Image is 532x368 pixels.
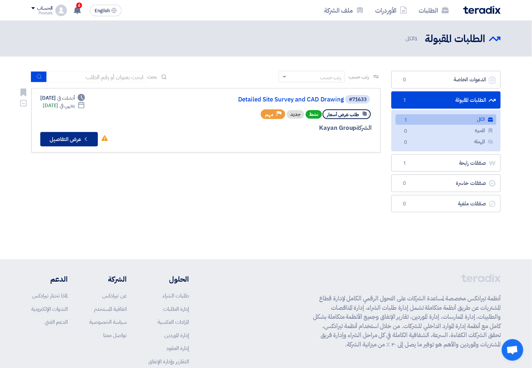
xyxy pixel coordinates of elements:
input: ابحث بعنوان أو رقم الطلب [47,72,147,82]
span: 0 [400,76,409,83]
span: 1 [400,160,409,167]
span: الشركة [356,123,372,132]
span: 1 [400,97,409,104]
a: صفقات رابحة1 [391,154,501,172]
span: 1 [414,35,418,42]
a: الدعوات الخاصة0 [391,71,501,88]
a: إدارة الموردين [164,331,189,339]
span: 1 [401,117,410,124]
a: لماذا تختار تيرادكس [32,292,68,300]
p: أنظمة تيرادكس مخصصة لمساعدة الشركات على التحول الرقمي الكامل لإدارة قطاع المشتريات عن طريق أنظمة ... [313,294,501,349]
img: Teradix logo [463,6,501,14]
button: English [90,5,122,16]
a: اتفاقية المستخدم [94,305,127,313]
span: رتب حسب [349,73,369,81]
a: الطلبات المقبولة1 [391,91,501,109]
div: جديد [287,110,304,119]
a: إدارة العقود [166,344,189,352]
a: المزادات العكسية [158,318,189,326]
span: English [95,8,110,13]
a: المميزة [396,126,496,136]
span: 0 [400,180,409,187]
div: #71633 [349,97,367,102]
a: طلبات الشراء [163,292,189,300]
a: عن تيرادكس [102,292,127,300]
div: [DATE] [40,94,85,102]
a: التقارير وإدارة الإنفاق [148,358,189,365]
a: الندوات الإلكترونية [31,305,68,313]
a: صفقات خاسرة0 [391,174,501,192]
li: الحلول [148,274,189,285]
div: Open chat [502,339,523,361]
div: [DATE] [43,102,85,109]
a: صفقات ملغية0 [391,195,501,213]
span: 6 [76,3,82,8]
span: 0 [401,128,410,135]
span: أنشئت في [57,94,74,102]
span: طلب عرض أسعار [327,111,359,118]
a: إدارة الطلبات [163,305,189,313]
div: الحساب [37,5,53,12]
a: الطلبات [413,2,455,19]
a: سياسة الخصوصية [89,318,127,326]
div: Kayan Group [199,123,372,133]
a: الأوردرات [369,2,413,19]
div: Mostafa [31,11,53,15]
li: الشركة [89,274,127,285]
span: مهم [265,111,273,118]
span: ينتهي في [60,102,74,109]
span: 0 [401,139,410,146]
a: المهملة [396,137,496,147]
a: ملف الشركة [318,2,369,19]
div: رتب حسب [320,74,341,81]
span: الكل [405,35,419,43]
button: عرض التفاصيل [40,132,98,146]
li: الدعم [31,274,68,285]
span: 0 [400,200,409,208]
span: بحث [147,73,157,81]
a: الدعم الفني [45,318,68,326]
a: Detailed Site Survey and CAD Drawing [200,96,344,103]
img: profile_test.png [55,5,67,16]
a: الكل [396,114,496,125]
h2: الطلبات المقبولة [425,32,486,46]
a: تواصل معنا [103,331,127,339]
span: نشط [306,110,322,119]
